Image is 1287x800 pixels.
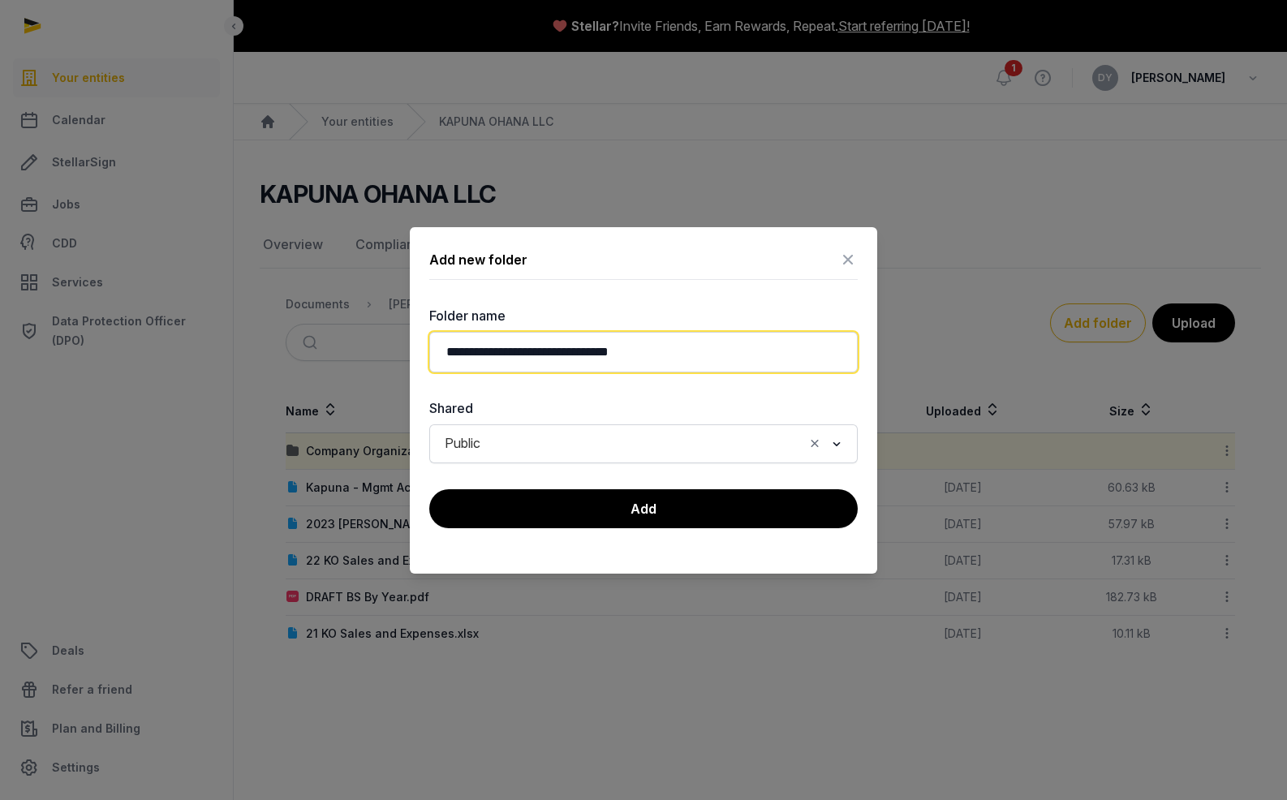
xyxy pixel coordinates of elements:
[437,429,850,458] div: Search for option
[441,432,484,455] span: Public
[488,432,803,455] input: Search for option
[429,306,858,325] label: Folder name
[995,612,1287,800] iframe: Chat Widget
[429,489,858,528] button: Add
[429,398,858,418] label: Shared
[807,432,822,455] button: Clear Selected
[429,250,527,269] div: Add new folder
